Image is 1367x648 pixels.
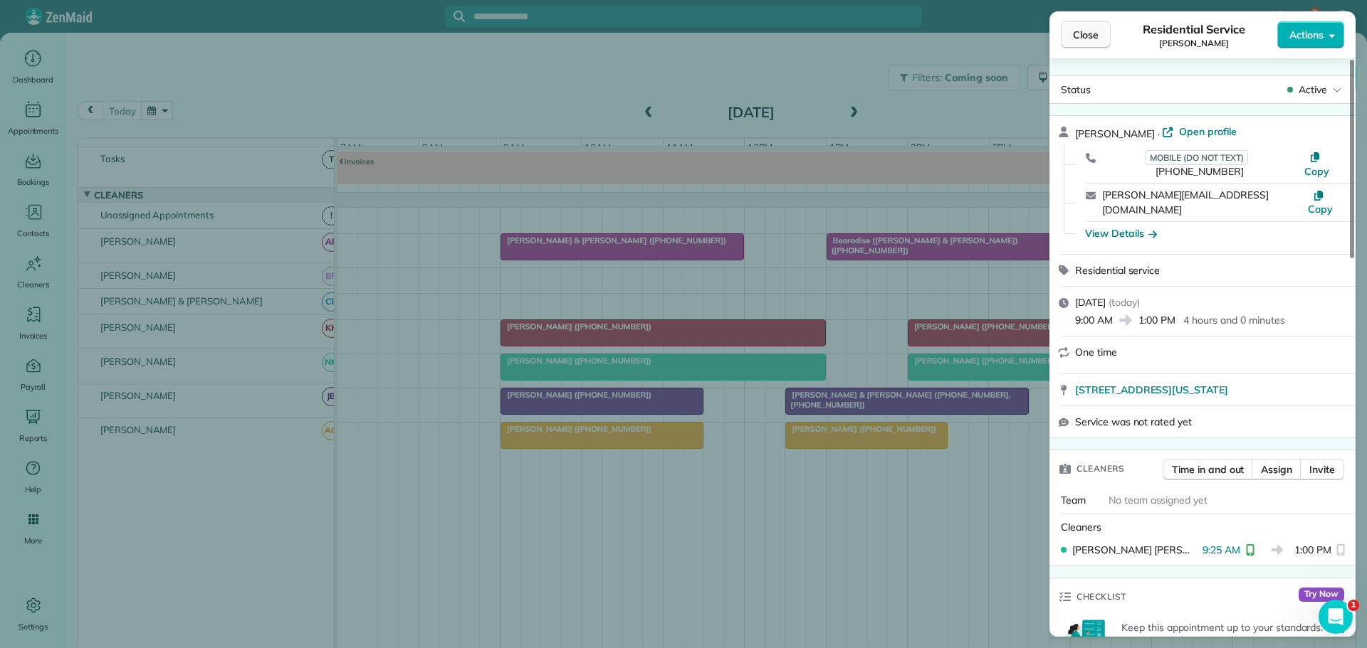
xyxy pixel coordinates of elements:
span: Residential service [1075,264,1160,277]
span: 9:00 AM [1075,313,1113,327]
a: [STREET_ADDRESS][US_STATE] [1075,383,1347,397]
span: 1 [1348,600,1359,611]
a: MOBILE (DO NOT TEXT)[PHONE_NUMBER] [1102,150,1297,179]
span: 1:00 PM [1138,313,1175,327]
button: Assign [1252,459,1301,480]
span: [PERSON_NAME] [PERSON_NAME] [1072,543,1197,557]
span: 1:00 PM [1294,543,1331,557]
a: Open profile [1162,124,1237,139]
span: MOBILE (DO NOT TEXT) [1145,150,1248,165]
span: [PERSON_NAME] [1075,127,1155,140]
span: 9:25 AM [1203,543,1240,557]
span: Active [1299,83,1327,97]
span: Close [1073,28,1099,42]
a: [PERSON_NAME][EMAIL_ADDRESS][DOMAIN_NAME] [1102,188,1269,216]
span: Cleaners [1061,521,1101,533]
span: Cleaners [1077,462,1124,476]
button: Close [1061,21,1111,48]
button: Time in and out [1163,459,1253,480]
span: Actions [1289,28,1324,42]
button: Copy [1304,188,1337,216]
span: Status [1061,83,1091,96]
span: [PERSON_NAME] [1159,38,1229,49]
span: ( today ) [1109,296,1140,309]
span: Copy [1308,203,1333,216]
span: Open profile [1179,124,1237,139]
span: No team assigned yet [1109,494,1208,506]
iframe: Intercom live chat [1319,600,1353,634]
span: One time [1075,346,1117,358]
span: Assign [1261,462,1292,477]
span: · [1155,128,1163,139]
span: Time in and out [1172,462,1244,477]
button: Invite [1300,459,1344,480]
span: Residential Service [1143,21,1245,38]
span: [DATE] [1075,296,1106,309]
span: Copy [1304,165,1329,178]
span: Team [1061,494,1086,506]
button: Copy [1297,150,1337,179]
button: View Details [1085,226,1157,240]
span: [STREET_ADDRESS][US_STATE] [1075,383,1228,397]
p: 4 hours and 0 minutes [1183,313,1284,327]
span: Checklist [1077,590,1126,604]
span: Service was not rated yet [1075,415,1192,429]
span: Try Now [1299,588,1344,602]
span: [PHONE_NUMBER] [1156,165,1243,178]
span: Invite [1309,462,1335,477]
